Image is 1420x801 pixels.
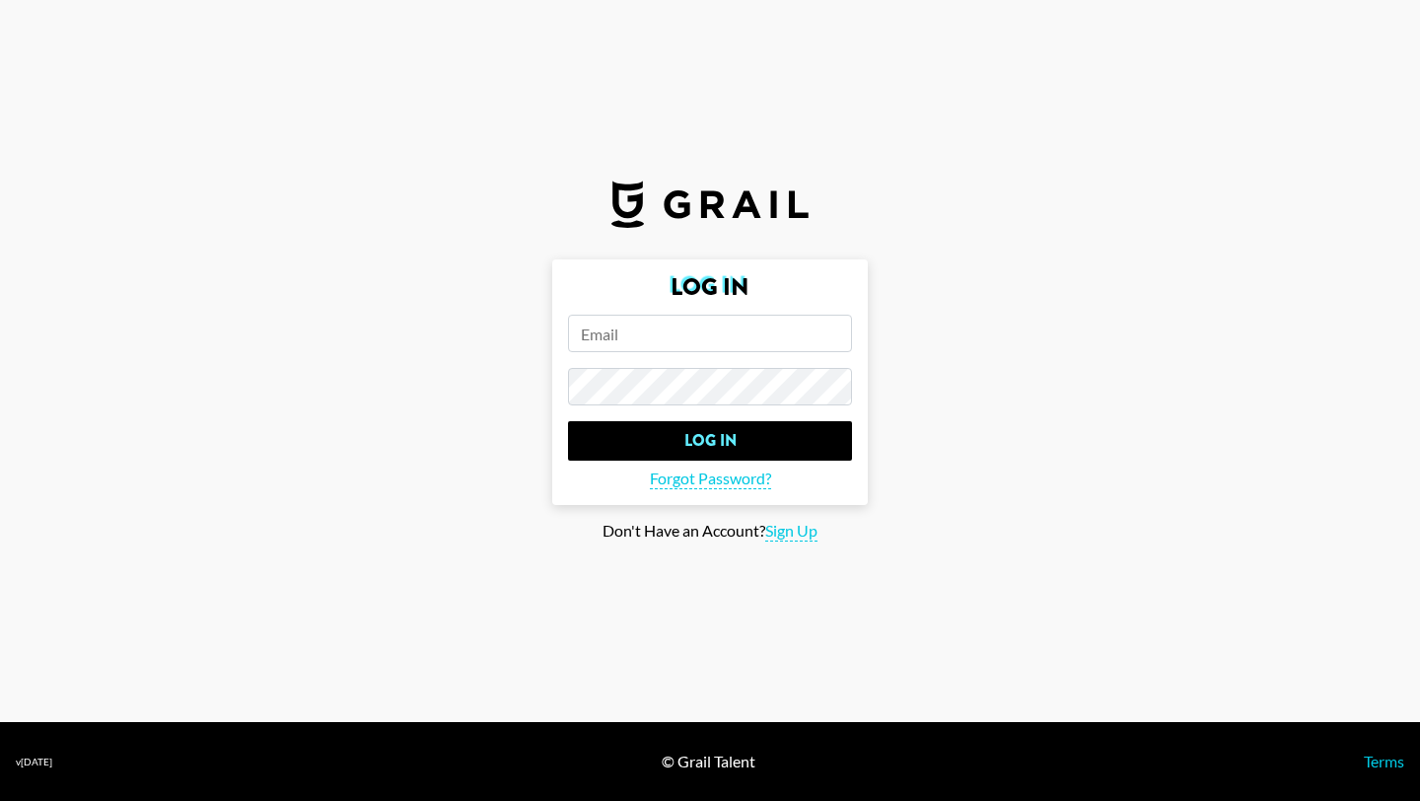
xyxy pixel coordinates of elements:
[611,181,809,228] img: Grail Talent Logo
[568,315,852,352] input: Email
[568,421,852,461] input: Log In
[1364,752,1404,770] a: Terms
[16,521,1404,542] div: Don't Have an Account?
[16,756,52,768] div: v [DATE]
[662,752,755,771] div: © Grail Talent
[765,521,817,542] span: Sign Up
[650,469,771,489] span: Forgot Password?
[568,275,852,299] h2: Log In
